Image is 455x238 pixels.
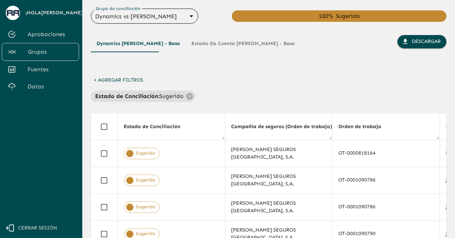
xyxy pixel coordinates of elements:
span: ¡Hola [PERSON_NAME] ! [25,9,84,18]
span: Fuentes [28,65,73,74]
span: Estado de Conciliación [124,122,190,131]
div: Estado de Conciliación:Sugerido [91,91,195,102]
span: Sugerido [132,150,159,157]
p: Estado de Conciliación : [95,92,160,101]
button: Estado de Cuenta [PERSON_NAME] - Base [186,35,300,52]
a: Grupos [2,43,79,61]
button: + Agregar Filtros [91,74,146,87]
div: OT-0000818164 [338,150,434,157]
span: Compañía de seguros (Orden de trabajo) (Orden de trabajo) [231,122,390,131]
span: Sugerido [132,177,159,184]
span: Datos [28,82,73,91]
span: Cerrar sesión [18,224,57,233]
p: Sugerido [160,92,184,101]
div: [PERSON_NAME] SEGUROS [GEOGRAPHIC_DATA], S.A. [231,200,327,214]
span: Sugerido [132,204,159,210]
label: Grupo de conciliación [96,5,141,11]
div: Tipos de Movimientos [91,35,300,52]
div: Dynamics vs [PERSON_NAME] [91,11,198,21]
div: OT-0001090786 [338,203,434,210]
div: 100 % [319,12,333,20]
a: Aprobaciones [2,26,79,43]
button: Dynamics [PERSON_NAME] - Base [91,35,186,52]
div: Sugerido: 100.00% [232,10,446,22]
img: avatar [7,10,19,15]
a: Datos [2,78,79,95]
button: Descargar [397,35,446,48]
div: Sugerido [336,12,360,20]
div: [PERSON_NAME] SEGUROS [GEOGRAPHIC_DATA], S.A. [231,146,327,160]
span: Aprobaciones [28,30,73,39]
div: OT-0001090786 [338,176,434,184]
span: Grupos [28,48,73,56]
a: Fuentes [2,61,79,78]
div: OT-0001090790 [338,230,434,237]
div: [PERSON_NAME] SEGUROS [GEOGRAPHIC_DATA], S.A. [231,173,327,187]
span: Sugerido [132,230,159,237]
span: Orden de trabajo [338,122,391,131]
